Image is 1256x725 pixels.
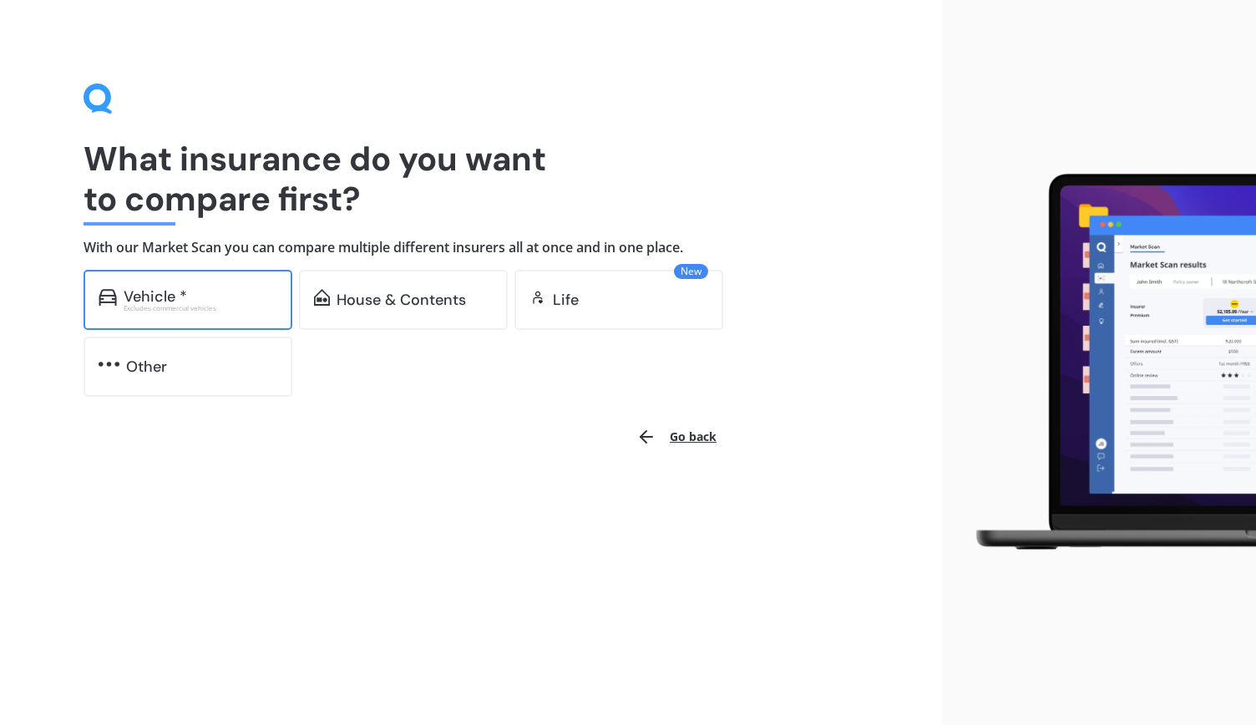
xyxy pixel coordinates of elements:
img: other.81dba5aafe580aa69f38.svg [99,356,119,373]
h4: With our Market Scan you can compare multiple different insurers all at once and in one place. [84,239,858,256]
div: Vehicle * [124,288,187,305]
span: New [674,264,708,279]
img: car.f15378c7a67c060ca3f3.svg [99,289,117,306]
img: laptop.webp [955,165,1256,560]
div: Excludes commercial vehicles [124,305,277,312]
div: House & Contents [337,292,466,308]
button: Go back [626,417,727,457]
div: Other [126,358,167,375]
img: home-and-contents.b802091223b8502ef2dd.svg [314,289,330,306]
img: life.f720d6a2d7cdcd3ad642.svg [529,289,546,306]
h1: What insurance do you want to compare first? [84,139,858,219]
div: Life [553,292,579,308]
